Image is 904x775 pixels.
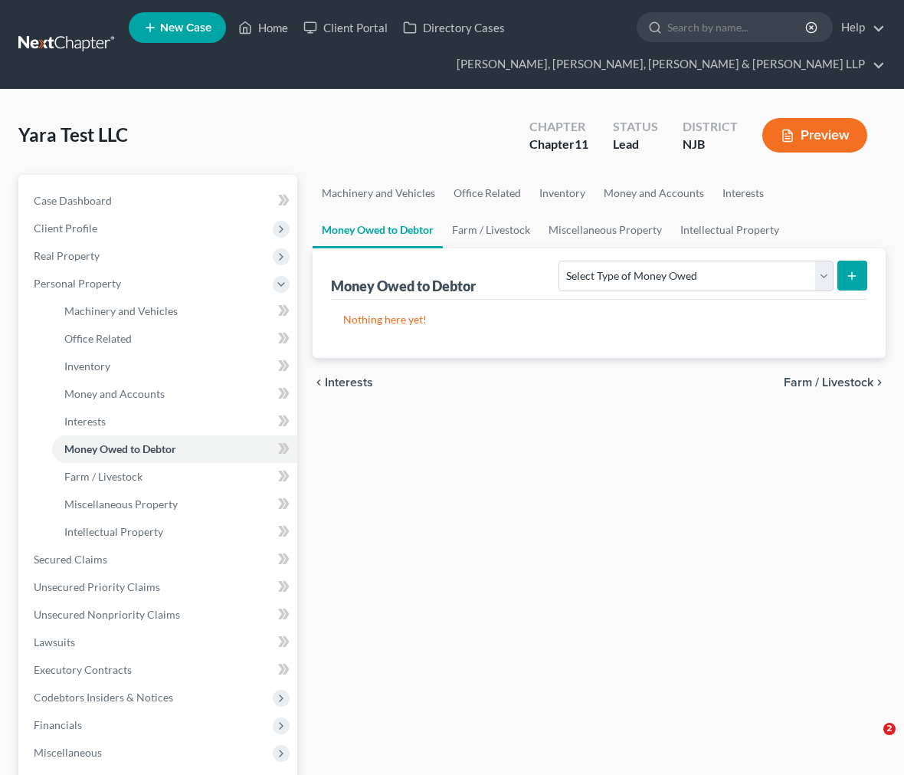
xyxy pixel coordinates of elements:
[52,297,297,325] a: Machinery and Vehicles
[449,51,885,78] a: [PERSON_NAME], [PERSON_NAME], [PERSON_NAME] & [PERSON_NAME] LLP
[883,723,896,735] span: 2
[21,629,297,656] a: Lawsuits
[21,601,297,629] a: Unsecured Nonpriority Claims
[52,518,297,546] a: Intellectual Property
[64,415,106,428] span: Interests
[713,175,773,212] a: Interests
[784,376,886,389] button: Farm / Livestock chevron_right
[21,573,297,601] a: Unsecured Priority Claims
[34,663,132,676] span: Executory Contracts
[34,608,180,621] span: Unsecured Nonpriority Claims
[667,13,807,41] input: Search by name...
[64,525,163,538] span: Intellectual Property
[52,491,297,518] a: Miscellaneous Property
[313,175,444,212] a: Machinery and Vehicles
[34,635,75,649] span: Lawsuits
[834,14,885,41] a: Help
[313,376,373,389] button: chevron_left Interests
[529,118,588,136] div: Chapter
[64,442,176,455] span: Money Owed to Debtor
[21,656,297,684] a: Executory Contracts
[21,546,297,573] a: Secured Claims
[34,746,102,759] span: Miscellaneous
[594,175,713,212] a: Money and Accounts
[313,376,325,389] i: chevron_left
[873,376,886,389] i: chevron_right
[325,376,373,389] span: Interests
[64,332,132,345] span: Office Related
[444,175,530,212] a: Office Related
[34,553,107,566] span: Secured Claims
[34,580,160,593] span: Unsecured Priority Claims
[575,136,588,151] span: 11
[52,325,297,353] a: Office Related
[64,498,178,511] span: Miscellaneous Property
[852,723,889,760] iframe: Intercom live chat
[64,304,178,317] span: Machinery and Vehicles
[64,387,165,400] span: Money and Accounts
[34,718,82,731] span: Financials
[52,435,297,463] a: Money Owed to Debtor
[762,118,867,153] button: Preview
[683,118,738,136] div: District
[331,277,479,295] div: Money Owed to Debtor
[52,408,297,435] a: Interests
[64,470,142,483] span: Farm / Livestock
[34,249,100,262] span: Real Property
[671,212,788,248] a: Intellectual Property
[52,353,297,380] a: Inventory
[34,691,173,704] span: Codebtors Insiders & Notices
[231,14,296,41] a: Home
[443,212,539,248] a: Farm / Livestock
[34,277,121,290] span: Personal Property
[52,380,297,408] a: Money and Accounts
[613,118,658,136] div: Status
[530,175,594,212] a: Inventory
[296,14,395,41] a: Client Portal
[784,376,873,389] span: Farm / Livestock
[343,312,855,327] p: Nothing here yet!
[313,212,443,248] a: Money Owed to Debtor
[64,360,110,373] span: Inventory
[529,136,588,153] div: Chapter
[395,14,513,41] a: Directory Cases
[34,194,112,207] span: Case Dashboard
[539,212,671,248] a: Miscellaneous Property
[160,22,211,34] span: New Case
[34,222,97,235] span: Client Profile
[683,136,738,153] div: NJB
[52,463,297,491] a: Farm / Livestock
[21,187,297,215] a: Case Dashboard
[613,136,658,153] div: Lead
[18,123,128,146] span: Yara Test LLC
